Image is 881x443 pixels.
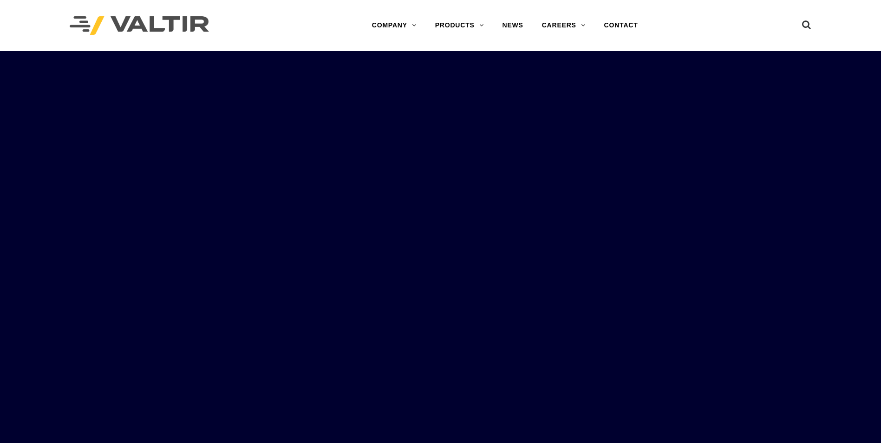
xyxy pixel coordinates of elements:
[426,16,493,35] a: PRODUCTS
[533,16,595,35] a: CAREERS
[363,16,426,35] a: COMPANY
[595,16,647,35] a: CONTACT
[70,16,209,35] img: Valtir
[493,16,533,35] a: NEWS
